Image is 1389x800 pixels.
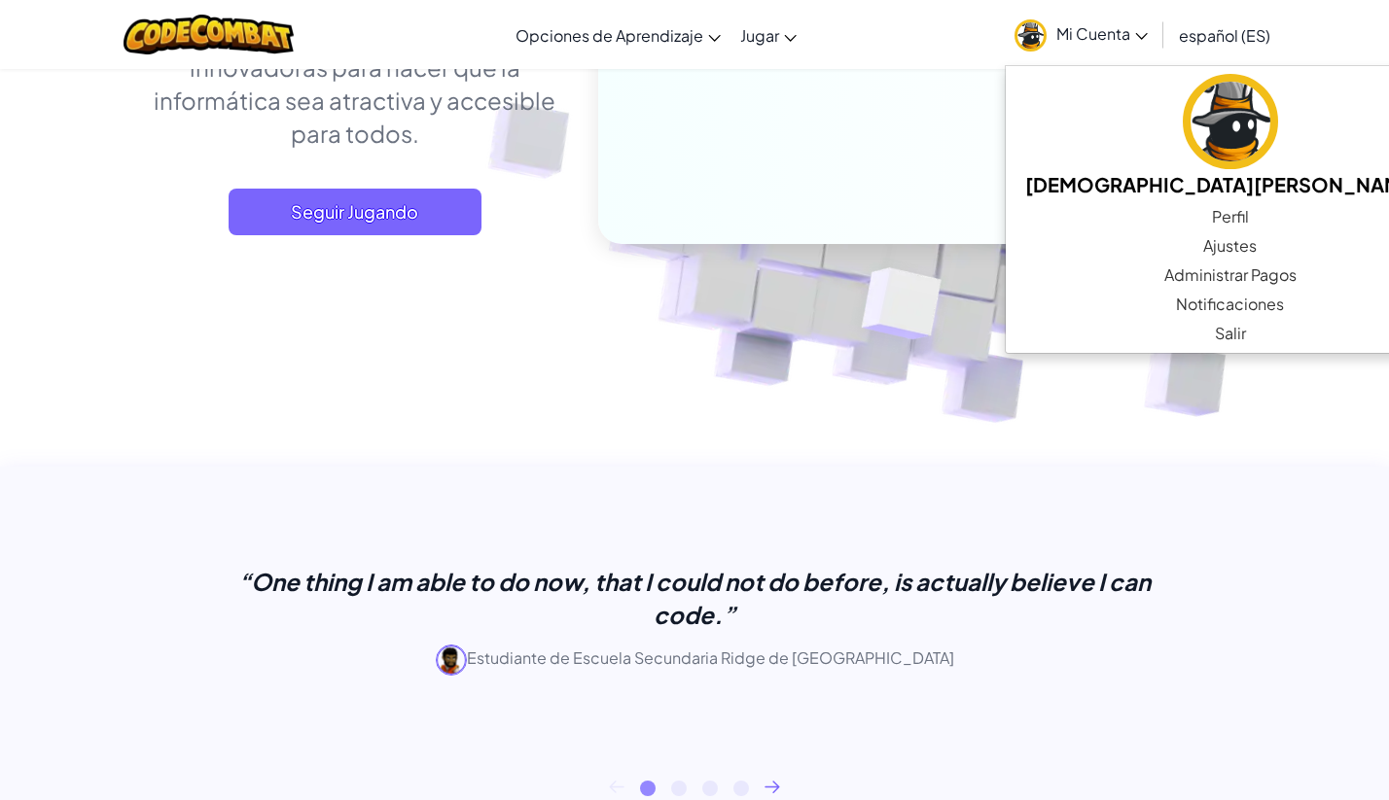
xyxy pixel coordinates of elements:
[124,15,294,54] img: CodeCombat logo
[208,565,1181,631] p: “One thing I am able to do now, that I could not do before, is actually believe I can code.”
[208,644,1181,676] p: Estudiante de Escuela Secundaria Ridge de [GEOGRAPHIC_DATA]
[1176,293,1284,316] span: Notificaciones
[1179,25,1270,46] span: español (ES)
[1005,4,1157,65] a: Mi Cuenta
[436,644,467,676] img: avatar
[730,9,806,61] a: Jugar
[229,189,481,235] a: Seguir Jugando
[1169,9,1280,61] a: español (ES)
[1183,74,1278,169] img: avatar
[702,781,718,796] button: 3
[814,226,988,388] img: Overlap cubes
[671,781,687,796] button: 2
[740,25,779,46] span: Jugar
[640,781,656,796] button: 1
[1015,19,1047,52] img: avatar
[1056,23,1148,44] span: Mi Cuenta
[733,781,749,796] button: 4
[506,9,730,61] a: Opciones de Aprendizaje
[140,17,569,150] p: Creamos experiencias de juego innovadoras para hacer que la informática sea atractiva y accesible...
[516,25,703,46] span: Opciones de Aprendizaje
